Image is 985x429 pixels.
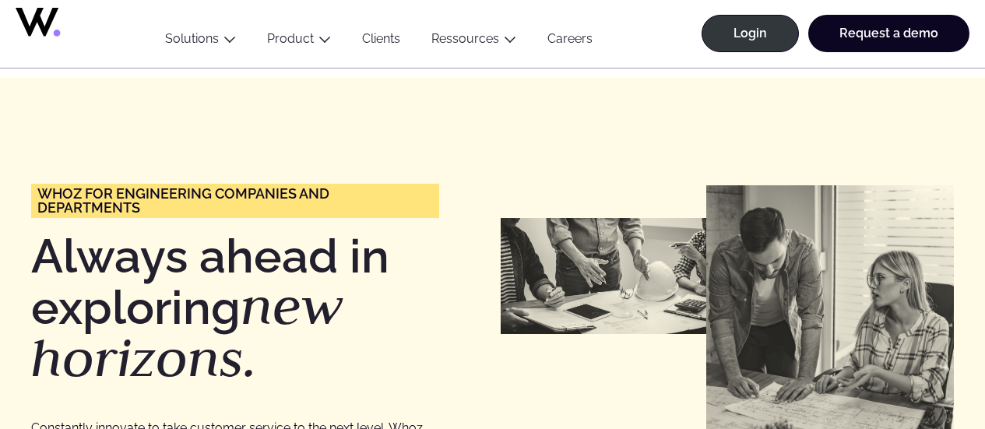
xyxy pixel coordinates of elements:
button: Ressources [416,31,532,52]
button: Product [252,31,347,52]
span: Whoz for engineering companies and departments [37,187,433,215]
button: Solutions [150,31,252,52]
a: Request a demo [808,15,969,52]
a: Login [702,15,799,52]
h1: Always ahead in exploring [31,233,485,385]
em: new horizons. [31,271,343,392]
a: Product [267,31,314,46]
a: Clients [347,31,416,52]
a: Ressources [431,31,499,46]
a: Careers [532,31,608,52]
